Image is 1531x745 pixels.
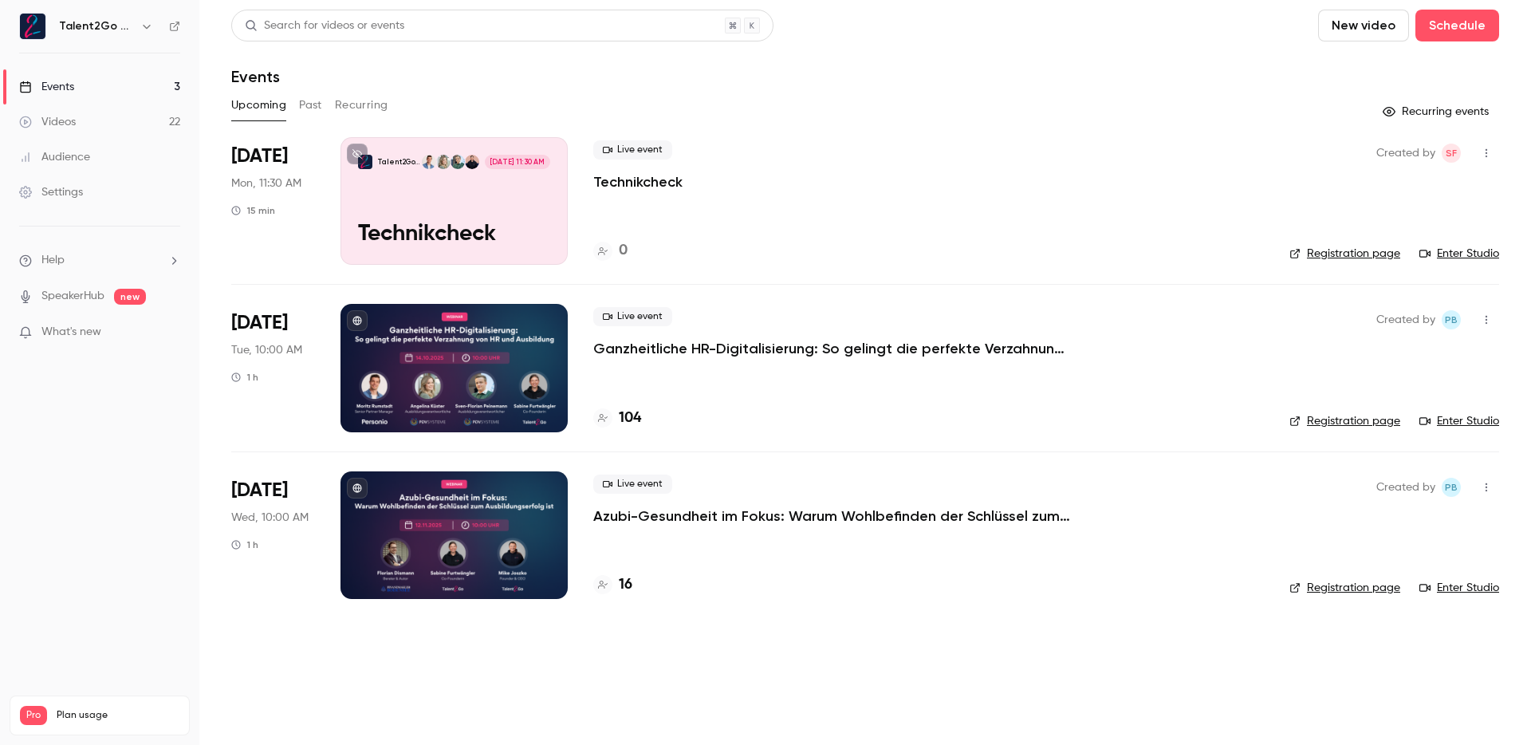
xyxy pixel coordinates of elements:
span: Tue, 10:00 AM [231,342,302,358]
span: Pascal Blot [1442,310,1461,329]
button: Upcoming [231,93,286,118]
img: Sabine Furtwängler [465,155,479,169]
span: Sabine Furtwängler [1442,144,1461,163]
img: Sven-Florian Peinemann [451,155,465,169]
li: help-dropdown-opener [19,252,180,269]
span: Live event [593,307,672,326]
a: Enter Studio [1419,413,1499,429]
span: Pascal Blot [1442,478,1461,497]
span: Created by [1376,478,1435,497]
span: Created by [1376,144,1435,163]
a: Registration page [1289,413,1400,429]
a: Ganzheitliche HR-Digitalisierung: So gelingt die perfekte Verzahnung von HR und Ausbildung mit Pe... [593,339,1072,358]
span: Plan usage [57,709,179,722]
a: Enter Studio [1419,580,1499,596]
a: SpeakerHub [41,288,104,305]
span: Help [41,252,65,269]
span: What's new [41,324,101,341]
img: Talent2Go GmbH [20,14,45,39]
span: Live event [593,140,672,160]
span: PB [1445,478,1458,497]
h4: 0 [619,240,628,262]
h4: 104 [619,408,641,429]
a: 16 [593,574,632,596]
button: Recurring events [1376,99,1499,124]
a: 0 [593,240,628,262]
div: Oct 14 Tue, 10:00 AM (Europe/Berlin) [231,304,315,432]
span: PB [1445,310,1458,329]
span: Pro [20,706,47,725]
a: Registration page [1289,246,1400,262]
a: Registration page [1289,580,1400,596]
div: Videos [19,114,76,130]
a: TechnikcheckTalent2Go GmbHSabine FurtwänglerSven-Florian PeinemannAngelina KüsterMoritz Rumstadt[... [340,137,568,265]
a: Technikcheck [593,172,683,191]
button: Recurring [335,93,388,118]
h6: Talent2Go GmbH [59,18,134,34]
a: 104 [593,408,641,429]
div: Audience [19,149,90,165]
span: [DATE] 11:30 AM [485,155,550,169]
div: Events [19,79,74,95]
div: Search for videos or events [245,18,404,34]
button: Past [299,93,322,118]
span: [DATE] [231,478,288,503]
p: Talent2Go GmbH [377,157,421,167]
a: Azubi-Gesundheit im Fokus: Warum Wohlbefinden der Schlüssel zum Ausbildungserfolg ist 💚 [593,507,1072,526]
span: Live event [593,475,672,494]
a: Enter Studio [1419,246,1499,262]
span: SF [1446,144,1457,163]
span: Wed, 10:00 AM [231,510,309,526]
div: 15 min [231,204,275,217]
div: Oct 13 Mon, 11:30 AM (Europe/Berlin) [231,137,315,265]
div: 1 h [231,371,258,384]
div: Nov 12 Wed, 10:00 AM (Europe/Berlin) [231,471,315,599]
img: Angelina Küster [436,155,451,169]
span: Mon, 11:30 AM [231,175,301,191]
span: Created by [1376,310,1435,329]
span: [DATE] [231,144,288,169]
p: Technikcheck [358,221,550,247]
div: Settings [19,184,83,200]
span: new [114,289,146,305]
h1: Events [231,67,280,86]
button: New video [1318,10,1409,41]
img: Moritz Rumstadt [422,155,436,169]
h4: 16 [619,574,632,596]
button: Schedule [1415,10,1499,41]
div: 1 h [231,538,258,551]
span: [DATE] [231,310,288,336]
